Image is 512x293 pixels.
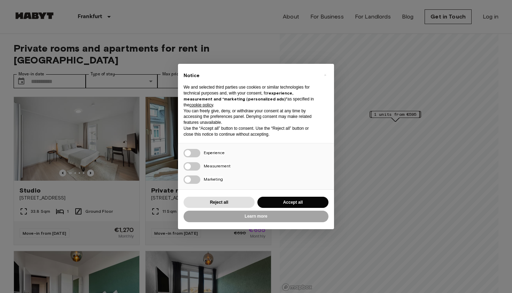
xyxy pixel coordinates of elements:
[184,108,317,126] p: You can freely give, deny, or withdraw your consent at any time by accessing the preferences pane...
[184,84,317,108] p: We and selected third parties use cookies or similar technologies for technical purposes and, wit...
[324,71,326,79] span: ×
[184,197,255,208] button: Reject all
[184,72,317,79] h2: Notice
[319,69,331,81] button: Close this notice
[257,197,328,208] button: Accept all
[204,150,225,155] span: Experience
[184,90,293,102] strong: experience, measurement and “marketing (personalized ads)”
[184,126,317,137] p: Use the “Accept all” button to consent. Use the “Reject all” button or close this notice to conti...
[204,176,223,182] span: Marketing
[204,163,231,168] span: Measurement
[189,103,213,107] a: cookie policy
[184,211,328,222] button: Learn more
